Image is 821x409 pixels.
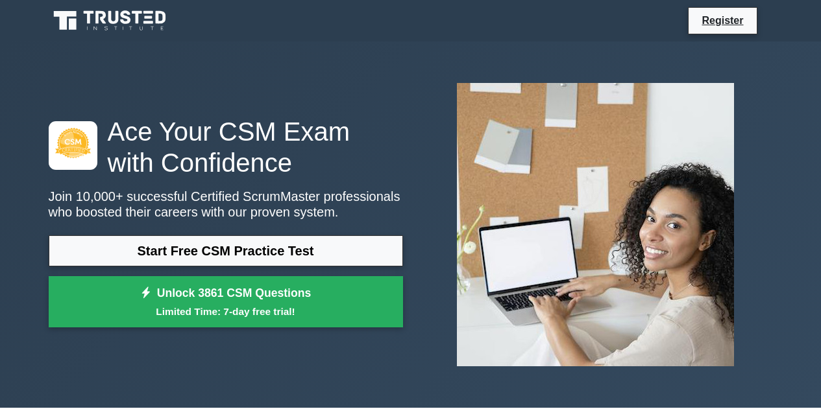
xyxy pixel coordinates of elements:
a: Start Free CSM Practice Test [49,235,403,266]
p: Join 10,000+ successful Certified ScrumMaster professionals who boosted their careers with our pr... [49,189,403,220]
a: Register [694,12,751,29]
a: Unlock 3861 CSM QuestionsLimited Time: 7-day free trial! [49,276,403,328]
h1: Ace Your CSM Exam with Confidence [49,116,403,178]
small: Limited Time: 7-day free trial! [65,304,387,319]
